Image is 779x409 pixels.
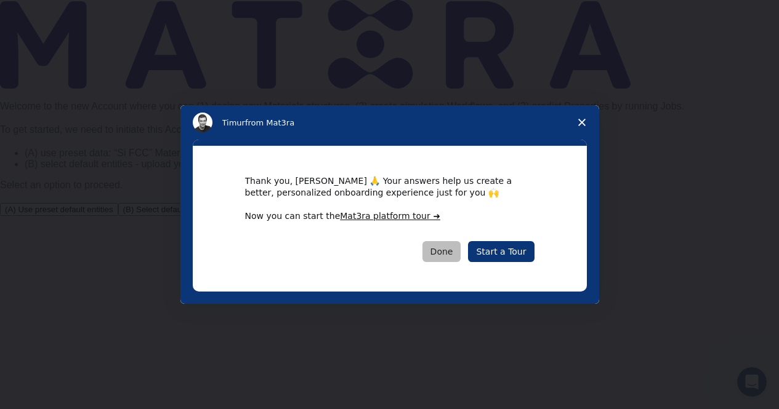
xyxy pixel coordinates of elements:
button: Done [422,241,461,262]
span: Timur [222,118,245,127]
a: Start a Tour [468,241,534,262]
span: Support [25,9,69,20]
span: from Mat3ra [245,118,294,127]
a: Mat3ra platform tour ➜ [340,211,440,221]
span: Close survey [565,105,599,140]
div: Thank you, [PERSON_NAME] 🙏 Your answers help us create a better, personalized onboarding experien... [245,175,535,197]
img: Profile image for Timur [193,113,212,132]
div: Now you can start the [245,210,535,223]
